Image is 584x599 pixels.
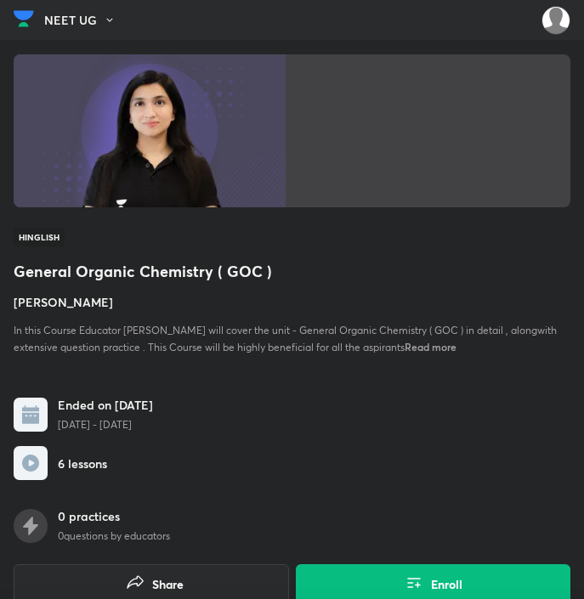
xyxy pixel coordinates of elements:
[58,528,170,544] p: 0 questions by educators
[14,324,557,353] span: In this Course Educator [PERSON_NAME] will cover the unit - General Organic Chemistry ( GOC ) in ...
[541,6,570,35] img: Amisha Rani
[58,507,170,525] h6: 0 practices
[14,228,65,246] span: Hinglish
[14,6,34,31] img: Company Logo
[14,54,286,207] img: Thumbnail
[44,8,126,33] button: NEET UG
[14,6,34,36] a: Company Logo
[58,396,153,414] h6: Ended on [DATE]
[58,455,107,472] h6: 6 lessons
[58,417,153,432] p: [DATE] - [DATE]
[405,340,456,353] span: Read more
[14,293,570,311] h4: [PERSON_NAME]
[14,260,570,283] h1: General Organic Chemistry ( GOC )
